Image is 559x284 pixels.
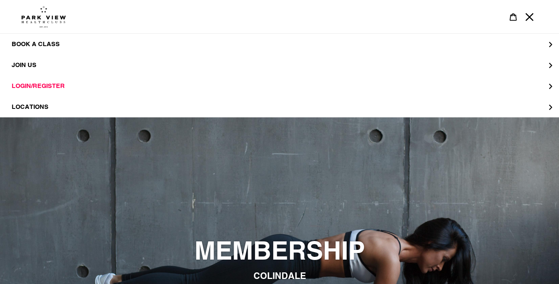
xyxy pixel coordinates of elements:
[68,236,491,266] h2: MEMBERSHIP
[253,270,306,281] span: COLINDALE
[12,103,49,111] span: LOCATIONS
[12,61,36,69] span: JOIN US
[12,82,65,90] span: LOGIN/REGISTER
[21,6,66,28] img: Park view health clubs is a gym near you.
[12,40,60,48] span: BOOK A CLASS
[521,9,538,25] button: Menu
